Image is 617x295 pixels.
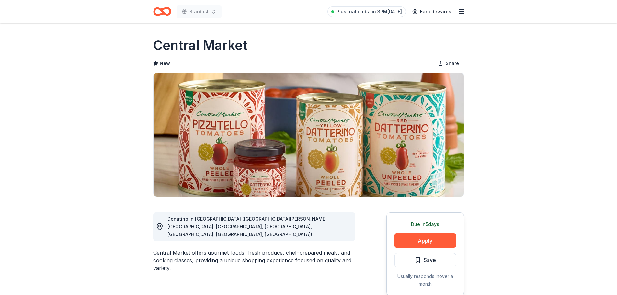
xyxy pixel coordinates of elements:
[153,249,355,272] div: Central Market offers gourmet foods, fresh produce, chef-prepared meals, and cooking classes, pro...
[446,60,459,67] span: Share
[337,8,402,16] span: Plus trial ends on 3PM[DATE]
[327,6,406,17] a: Plus trial ends on 3PM[DATE]
[408,6,455,17] a: Earn Rewards
[394,253,456,267] button: Save
[153,36,247,54] h1: Central Market
[394,221,456,228] div: Due in 5 days
[189,8,209,16] span: Stardust
[394,272,456,288] div: Usually responds in over a month
[177,5,222,18] button: Stardust
[160,60,170,67] span: New
[424,256,436,264] span: Save
[154,73,464,197] img: Image for Central Market
[167,216,327,237] span: Donating in [GEOGRAPHIC_DATA] ([GEOGRAPHIC_DATA][PERSON_NAME][GEOGRAPHIC_DATA], [GEOGRAPHIC_DATA]...
[394,233,456,248] button: Apply
[433,57,464,70] button: Share
[153,4,171,19] a: Home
